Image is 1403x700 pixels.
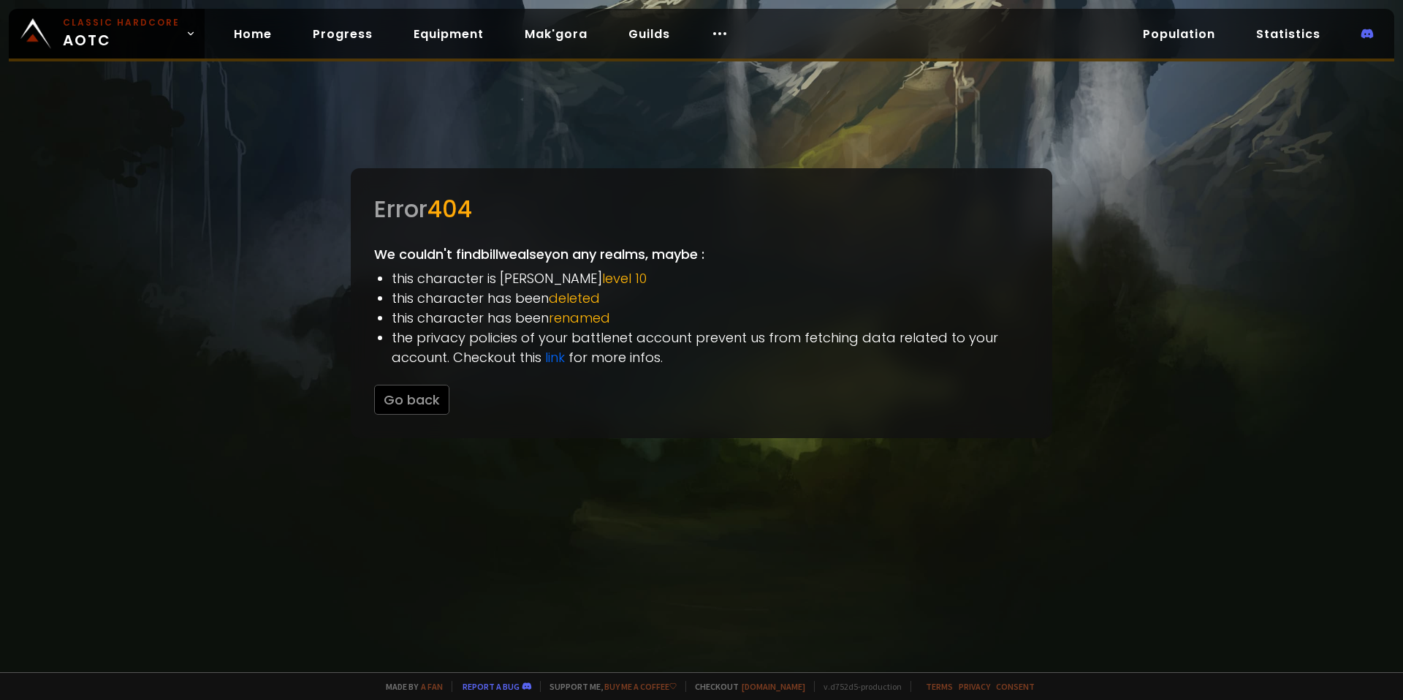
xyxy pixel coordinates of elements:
[222,19,284,49] a: Home
[392,268,1029,288] li: this character is [PERSON_NAME]
[301,19,384,49] a: Progress
[604,681,677,692] a: Buy me a coffee
[374,192,1029,227] div: Error
[549,289,600,307] span: deleted
[392,328,1029,367] li: the privacy policies of your battlenet account prevent us from fetching data related to your acco...
[374,391,449,409] a: Go back
[402,19,495,49] a: Equipment
[63,16,180,51] span: AOTC
[742,681,805,692] a: [DOMAIN_NAME]
[513,19,599,49] a: Mak'gora
[9,9,205,59] a: Classic HardcoreAOTC
[392,308,1029,328] li: this character has been
[421,681,443,692] a: a fan
[545,348,565,366] a: link
[617,19,682,49] a: Guilds
[959,681,990,692] a: Privacy
[540,681,677,692] span: Support me,
[602,269,647,287] span: level 10
[685,681,805,692] span: Checkout
[351,168,1052,438] div: We couldn't find billwealsey on any realms, maybe :
[549,309,610,327] span: renamed
[463,681,520,692] a: Report a bug
[392,288,1029,308] li: this character has been
[1244,19,1332,49] a: Statistics
[996,681,1035,692] a: Consent
[1131,19,1227,49] a: Population
[374,385,449,415] button: Go back
[814,681,902,692] span: v. d752d5 - production
[63,16,180,29] small: Classic Hardcore
[427,192,472,225] span: 404
[377,681,443,692] span: Made by
[926,681,953,692] a: Terms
